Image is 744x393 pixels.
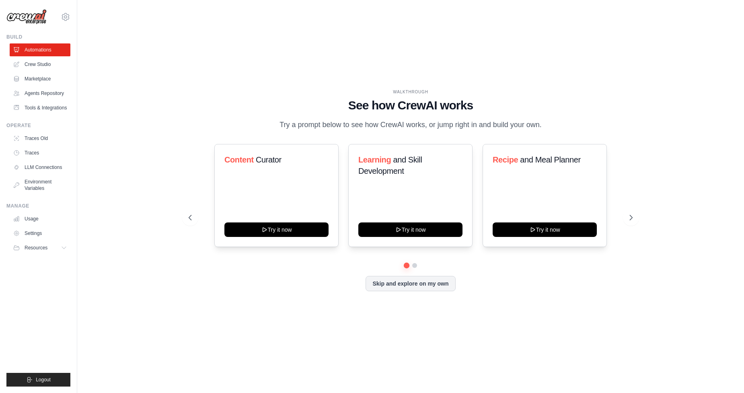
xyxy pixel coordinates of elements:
[10,227,70,240] a: Settings
[520,155,580,164] span: and Meal Planner
[6,9,47,25] img: Logo
[10,58,70,71] a: Crew Studio
[366,276,455,291] button: Skip and explore on my own
[10,101,70,114] a: Tools & Integrations
[493,155,518,164] span: Recipe
[358,222,462,237] button: Try it now
[358,155,422,175] span: and Skill Development
[10,132,70,145] a: Traces Old
[189,98,633,113] h1: See how CrewAI works
[275,119,546,131] p: Try a prompt below to see how CrewAI works, or jump right in and build your own.
[358,155,391,164] span: Learning
[10,241,70,254] button: Resources
[224,155,254,164] span: Content
[6,34,70,40] div: Build
[6,122,70,129] div: Operate
[10,212,70,225] a: Usage
[6,373,70,387] button: Logout
[10,146,70,159] a: Traces
[493,222,597,237] button: Try it now
[189,89,633,95] div: WALKTHROUGH
[10,87,70,100] a: Agents Repository
[25,245,47,251] span: Resources
[10,43,70,56] a: Automations
[10,72,70,85] a: Marketplace
[10,175,70,195] a: Environment Variables
[10,161,70,174] a: LLM Connections
[256,155,282,164] span: Curator
[6,203,70,209] div: Manage
[224,222,329,237] button: Try it now
[36,377,51,383] span: Logout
